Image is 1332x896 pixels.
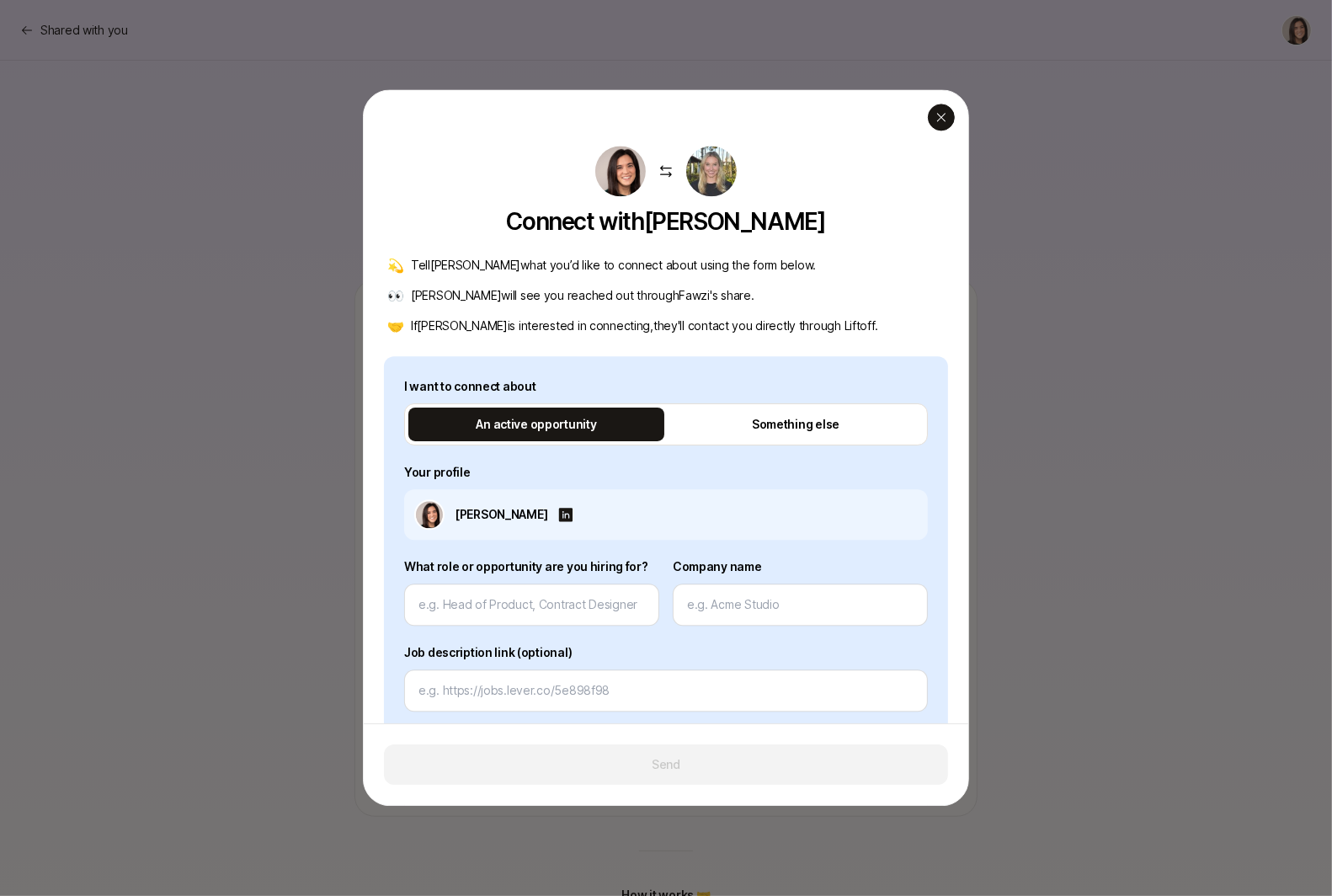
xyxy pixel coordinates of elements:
span: 🤝 [387,316,404,336]
span: 💫 [387,255,404,275]
img: 9b7f698e_ba64_456c_b983_8976e1755cd1.jpg [686,146,737,196]
p: An active opportunity [476,414,596,435]
p: [PERSON_NAME] [455,504,547,525]
label: I want to connect about [404,376,928,397]
p: If [PERSON_NAME] is interested in connecting, they 'll contact you directly through Liftoff. [411,316,877,336]
label: Job description link (optional) [404,643,928,663]
img: 71d7b91d_d7cb_43b4_a7ea_a9b2f2cc6e03.jpg [595,146,646,196]
p: Tell [PERSON_NAME] what you’d like to connect about using the form below. [411,255,816,275]
label: What role or opportunity are you hiring for? [404,557,659,577]
p: [PERSON_NAME] will see you reached out through Fawzi 's share. [411,285,754,306]
input: e.g. https://jobs.lever.co/5e898f98 [418,680,914,701]
input: e.g. Head of Product, Contract Designer [418,595,645,615]
label: Your profile [404,462,928,483]
p: Something else [752,414,839,435]
img: 71d7b91d_d7cb_43b4_a7ea_a9b2f2cc6e03.jpg [416,501,443,528]
label: Company name [673,557,928,577]
span: 👀 [387,285,404,306]
p: Connect with [PERSON_NAME] [506,208,825,235]
input: e.g. Acme Studio [687,595,914,615]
